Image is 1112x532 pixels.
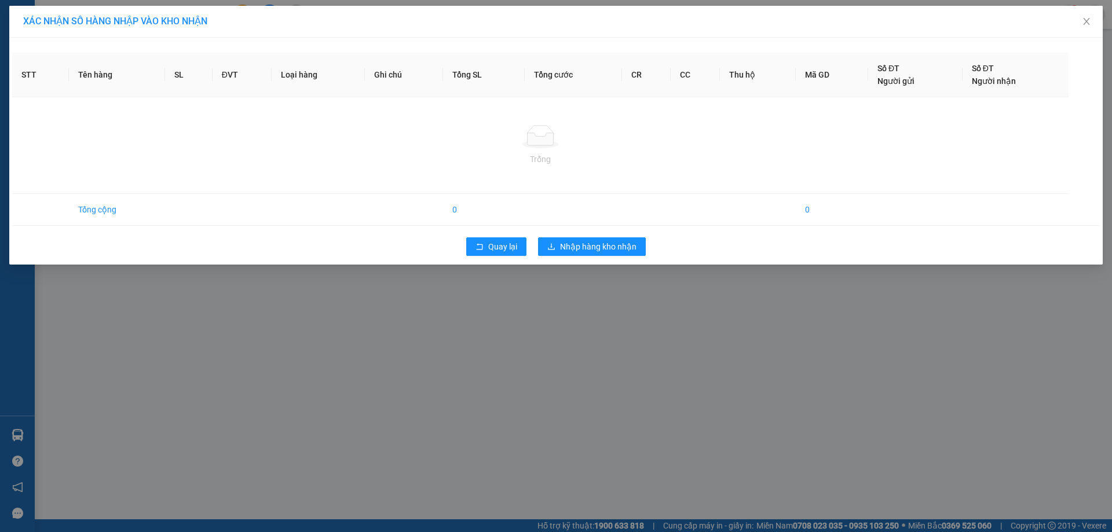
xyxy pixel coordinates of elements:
[877,76,915,86] span: Người gửi
[213,53,272,97] th: ĐVT
[796,53,868,97] th: Mã GD
[466,237,526,256] button: rollbackQuay lại
[972,76,1016,86] span: Người nhận
[877,64,899,73] span: Số ĐT
[538,237,646,256] button: downloadNhập hàng kho nhận
[547,243,555,252] span: download
[796,194,868,226] td: 0
[671,53,720,97] th: CC
[720,53,795,97] th: Thu hộ
[365,53,444,97] th: Ghi chú
[443,53,525,97] th: Tổng SL
[23,16,207,27] span: XÁC NHẬN SỐ HÀNG NHẬP VÀO KHO NHẬN
[488,240,517,253] span: Quay lại
[525,53,622,97] th: Tổng cước
[475,243,484,252] span: rollback
[272,53,365,97] th: Loại hàng
[12,53,69,97] th: STT
[560,240,637,253] span: Nhập hàng kho nhận
[69,53,165,97] th: Tên hàng
[443,194,525,226] td: 0
[1070,6,1103,38] button: Close
[622,53,671,97] th: CR
[1082,17,1091,26] span: close
[21,153,1059,166] div: Trống
[165,53,212,97] th: SL
[69,194,165,226] td: Tổng cộng
[972,64,994,73] span: Số ĐT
